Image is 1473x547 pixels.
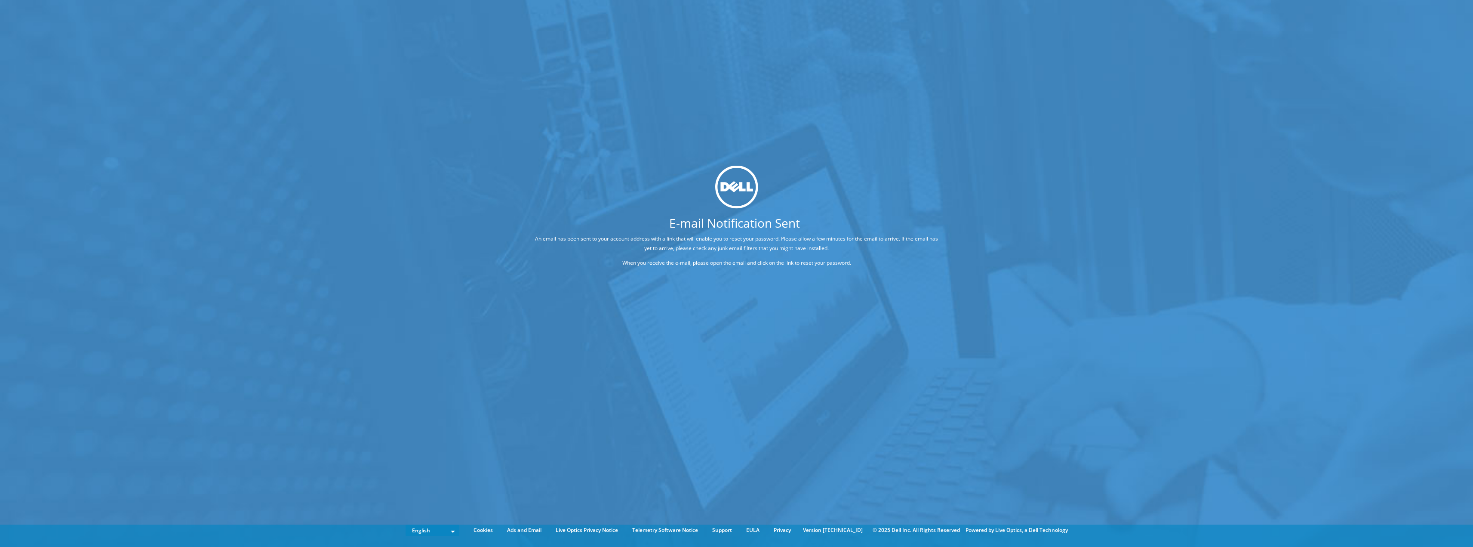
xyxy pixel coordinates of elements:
p: When you receive the e-mail, please open the email and click on the link to reset your password. [532,258,941,268]
a: Telemetry Software Notice [626,525,704,535]
a: Ads and Email [501,525,548,535]
li: Powered by Live Optics, a Dell Technology [966,525,1068,535]
a: Support [706,525,738,535]
img: dell_svg_logo.svg [715,166,758,209]
a: EULA [740,525,766,535]
li: Version [TECHNICAL_ID] [799,525,867,535]
a: Privacy [767,525,797,535]
a: Cookies [467,525,499,535]
h1: E-mail Notification Sent [500,217,969,229]
a: Live Optics Privacy Notice [549,525,624,535]
li: © 2025 Dell Inc. All Rights Reserved [868,525,964,535]
p: An email has been sent to your account address with a link that will enable you to reset your pas... [532,234,941,253]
